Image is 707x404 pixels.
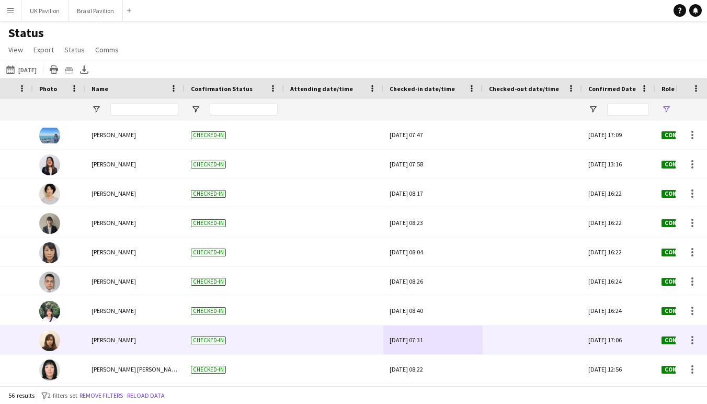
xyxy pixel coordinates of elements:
[4,43,27,57] a: View
[662,336,700,344] span: Confirmed
[191,190,226,198] span: Checked-in
[92,160,136,168] span: [PERSON_NAME]
[39,330,60,351] img: Yuri ITO
[582,179,655,208] div: [DATE] 16:22
[191,161,226,169] span: Checked-in
[582,150,655,178] div: [DATE] 13:16
[63,63,75,76] app-action-btn: Crew files as ZIP
[39,125,60,146] img: Miki IKEDA
[92,307,136,315] span: [PERSON_NAME]
[390,120,476,149] div: [DATE] 07:47
[582,267,655,296] div: [DATE] 16:24
[64,45,85,54] span: Status
[662,190,700,198] span: Confirmed
[69,1,123,21] button: Brasil Pavilion
[77,390,125,401] button: Remove filters
[662,307,700,315] span: Confirmed
[48,391,77,399] span: 2 filters set
[60,43,89,57] a: Status
[390,238,476,266] div: [DATE] 08:04
[39,301,60,322] img: Ibuki ASANO
[489,85,559,93] span: Checked-out date/time
[191,131,226,139] span: Checked-in
[662,278,700,286] span: Confirmed
[191,85,253,93] span: Confirmation Status
[39,184,60,205] img: Toshiko SUMINO
[662,161,700,169] span: Confirmed
[191,278,226,286] span: Checked-in
[39,242,60,263] img: Ineko WATANABE
[92,189,136,197] span: [PERSON_NAME]
[29,43,58,57] a: Export
[582,208,655,237] div: [DATE] 16:22
[662,131,700,139] span: Confirmed
[390,326,476,354] div: [DATE] 07:31
[191,307,226,315] span: Checked-in
[191,105,200,114] button: Open Filter Menu
[582,120,655,149] div: [DATE] 17:09
[92,85,108,93] span: Name
[91,43,123,57] a: Comms
[390,355,476,384] div: [DATE] 08:22
[390,296,476,325] div: [DATE] 08:40
[39,360,60,380] img: Manna CLEMENTS
[110,103,178,116] input: Name Filter Input
[92,131,136,139] span: [PERSON_NAME]
[48,63,60,76] app-action-btn: Print
[390,267,476,296] div: [DATE] 08:26
[39,213,60,234] img: Ayano KUBOTA
[588,85,636,93] span: Confirmed Date
[191,336,226,344] span: Checked-in
[582,326,655,354] div: [DATE] 17:06
[390,179,476,208] div: [DATE] 08:17
[92,336,136,344] span: [PERSON_NAME]
[662,85,696,93] span: Role Status
[39,85,57,93] span: Photo
[607,103,649,116] input: Confirmed Date Filter Input
[390,208,476,237] div: [DATE] 08:23
[191,249,226,256] span: Checked-in
[78,63,90,76] app-action-btn: Export XLSX
[95,45,119,54] span: Comms
[8,45,23,54] span: View
[290,85,353,93] span: Attending date/time
[662,366,700,374] span: Confirmed
[92,105,101,114] button: Open Filter Menu
[92,248,136,256] span: [PERSON_NAME]
[21,1,69,21] button: UK Pavilion
[582,296,655,325] div: [DATE] 16:24
[210,103,278,116] input: Confirmation Status Filter Input
[582,355,655,384] div: [DATE] 12:56
[390,85,455,93] span: Checked-in date/time
[582,238,655,266] div: [DATE] 16:22
[588,105,598,114] button: Open Filter Menu
[125,390,167,401] button: Reload data
[92,219,136,227] span: [PERSON_NAME]
[33,45,54,54] span: Export
[191,219,226,227] span: Checked-in
[39,272,60,293] img: Genki KOSAKA
[4,63,39,76] button: [DATE]
[662,219,700,227] span: Confirmed
[662,249,700,256] span: Confirmed
[662,105,671,114] button: Open Filter Menu
[191,366,226,374] span: Checked-in
[390,150,476,178] div: [DATE] 07:58
[92,277,136,285] span: [PERSON_NAME]
[92,365,181,373] span: [PERSON_NAME] [PERSON_NAME]
[39,154,60,175] img: Nguyen VUONG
